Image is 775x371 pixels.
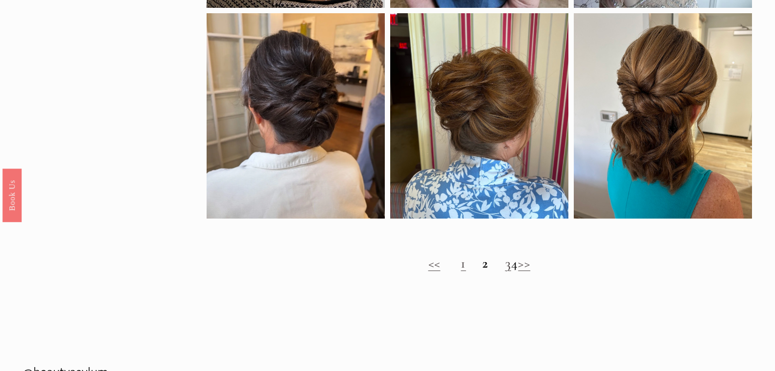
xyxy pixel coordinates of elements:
strong: 2 [482,255,488,272]
a: Book Us [2,168,22,222]
h2: 4 [207,255,752,272]
a: << [428,255,441,272]
a: >> [518,255,530,272]
a: 3 [505,255,511,272]
a: 1 [461,255,466,272]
